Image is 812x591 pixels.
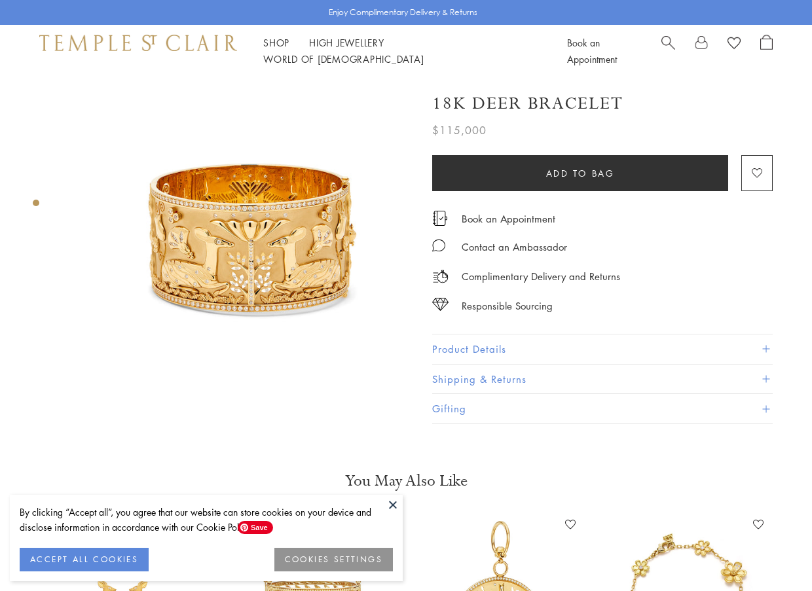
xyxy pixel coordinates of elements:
[432,334,773,364] button: Product Details
[462,298,553,314] div: Responsible Sourcing
[33,196,39,217] div: Product gallery navigation
[329,6,477,19] p: Enjoy Complimentary Delivery & Returns
[432,268,449,285] img: icon_delivery.svg
[52,471,760,492] h3: You May Also Like
[546,166,615,181] span: Add to bag
[432,155,728,191] button: Add to bag
[20,548,149,571] button: ACCEPT ALL COOKIES
[462,211,555,226] a: Book an Appointment
[661,35,675,67] a: Search
[85,77,413,404] img: 18K Deer Bracelet
[462,268,620,285] p: Complimentary Delivery and Returns
[20,505,393,535] div: By clicking “Accept all”, you agree that our website can store cookies on your device and disclos...
[432,211,448,226] img: icon_appointment.svg
[274,548,393,571] button: COOKIES SETTINGS
[728,35,741,54] a: View Wishlist
[238,521,273,534] span: Save
[432,394,773,423] button: Gifting
[432,239,445,252] img: MessageIcon-01_2.svg
[760,35,773,67] a: Open Shopping Bag
[263,36,289,49] a: ShopShop
[432,92,623,115] h1: 18K Deer Bracelet
[432,365,773,394] button: Shipping & Returns
[263,52,424,65] a: World of [DEMOGRAPHIC_DATA]World of [DEMOGRAPHIC_DATA]
[309,36,384,49] a: High JewelleryHigh Jewellery
[263,35,538,67] nav: Main navigation
[462,239,567,255] div: Contact an Ambassador
[432,122,487,139] span: $115,000
[432,298,449,311] img: icon_sourcing.svg
[39,35,237,50] img: Temple St. Clair
[567,36,617,65] a: Book an Appointment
